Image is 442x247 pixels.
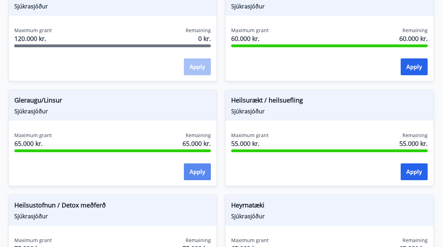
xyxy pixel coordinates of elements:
span: 55.000 kr. [231,139,269,148]
button: Apply [401,58,428,75]
span: 55.000 kr. [399,139,428,148]
span: Maximum grant [231,237,269,244]
span: Remaining [402,132,428,139]
span: Maximum grant [14,237,52,244]
span: Remaining [402,237,428,244]
button: Apply [184,163,211,180]
button: Apply [401,163,428,180]
span: Heilsustofnun / Detox meðferð [14,200,211,212]
span: Maximum grant [231,27,269,34]
span: Heyrnatæki [231,200,428,212]
span: Remaining [402,27,428,34]
span: Sjúkrasjóður [14,2,211,10]
span: 0 kr. [198,34,211,43]
span: 65.000 kr. [182,139,211,148]
span: 60.000 kr. [231,34,269,43]
span: Sjúkrasjóður [231,212,428,220]
span: Sjúkrasjóður [231,2,428,10]
span: Remaining [186,27,211,34]
span: Heilsurækt / heilsuefling [231,96,428,107]
span: 65.000 kr. [14,139,52,148]
span: Maximum grant [14,27,52,34]
span: 60.000 kr. [399,34,428,43]
span: Sjúkrasjóður [231,107,428,115]
span: Remaining [186,132,211,139]
span: Gleraugu/Linsur [14,96,211,107]
span: Sjúkrasjóður [14,212,211,220]
span: Sjúkrasjóður [14,107,211,115]
span: Maximum grant [14,132,52,139]
span: 120.000 kr. [14,34,52,43]
span: Remaining [186,237,211,244]
span: Maximum grant [231,132,269,139]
